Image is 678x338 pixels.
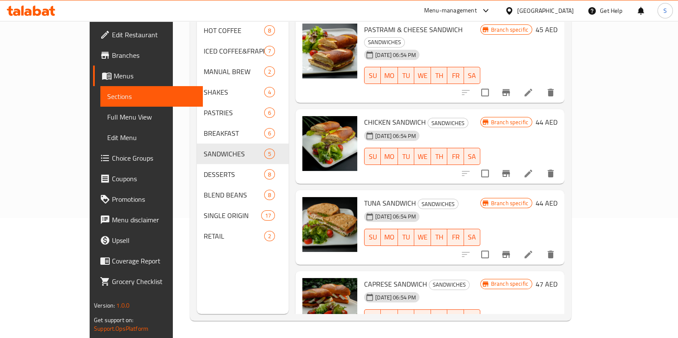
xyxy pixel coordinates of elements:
span: Branch specific [488,199,532,207]
div: DESSERTS [204,169,264,179]
span: WE [418,312,428,324]
h6: 47 AED [536,278,557,290]
span: SANDWICHES [428,118,468,128]
div: items [264,128,275,138]
h6: 44 AED [536,197,557,209]
div: items [264,87,275,97]
span: 2 [265,232,274,240]
div: PASTRIES6 [197,102,289,123]
div: SANDWICHES5 [197,144,289,164]
img: TUNA SANDWICH [302,197,357,252]
span: SU [368,312,377,324]
span: 6 [265,109,274,117]
span: SANDWICHES [204,149,264,159]
span: Coupons [112,173,196,184]
div: items [264,169,275,179]
span: TUNA SANDWICH [364,197,416,209]
span: HOT COFFEE [204,25,264,36]
span: FR [451,150,460,163]
span: Select to update [476,165,494,182]
div: RETAIL2 [197,226,289,246]
span: Edit Menu [107,132,196,143]
button: TU [398,309,414,326]
div: items [261,210,275,221]
span: SHAKES [204,87,264,97]
button: WE [414,67,431,84]
button: SA [464,67,480,84]
div: items [264,231,275,241]
span: 17 [262,212,274,220]
span: Branch specific [488,26,532,34]
span: SU [368,231,377,243]
a: Edit menu item [523,249,533,260]
span: MO [384,312,395,324]
span: PASTRIES [204,108,264,118]
button: SA [464,229,480,246]
div: SANDWICHES [429,280,470,290]
a: Menu disclaimer [93,209,203,230]
button: delete [540,244,561,265]
span: TH [434,231,444,243]
span: TU [401,69,411,82]
span: SA [467,312,477,324]
span: Version: [94,300,115,311]
span: TU [401,312,411,324]
a: Edit menu item [523,168,533,179]
span: BLEND BEANS [204,190,264,200]
button: SU [364,229,381,246]
a: Support.OpsPlatform [94,323,148,334]
span: Upsell [112,235,196,245]
button: TH [431,67,447,84]
button: MO [381,309,398,326]
span: SANDWICHES [418,199,458,209]
button: Branch-specific-item [496,163,516,184]
div: BREAKFAST [204,128,264,138]
span: FR [451,231,460,243]
button: TH [431,309,447,326]
span: Branches [112,50,196,60]
span: FR [451,312,460,324]
div: [GEOGRAPHIC_DATA] [517,6,574,15]
span: SA [467,231,477,243]
h6: 44 AED [536,116,557,128]
span: CAPRESE SANDWICH [364,278,427,290]
button: MO [381,229,398,246]
div: RETAIL [204,231,264,241]
a: Upsell [93,230,203,251]
button: WE [414,309,431,326]
span: PASTRAMI & CHEESE SANDWICH [364,23,463,36]
button: FR [447,229,464,246]
span: FR [451,69,460,82]
button: FR [447,309,464,326]
a: Edit menu item [523,87,533,98]
span: [DATE] 06:54 PM [372,293,419,302]
span: SANDWICHES [365,37,404,47]
button: WE [414,148,431,165]
span: CHICKEN SANDWICH [364,116,426,129]
a: Grocery Checklist [93,271,203,292]
button: MO [381,67,398,84]
span: 8 [265,27,274,35]
span: TH [434,312,444,324]
span: Select to update [476,245,494,263]
span: 4 [265,88,274,96]
button: SU [364,148,381,165]
div: BLEND BEANS8 [197,185,289,205]
span: TU [401,231,411,243]
span: Edit Restaurant [112,30,196,40]
span: Full Menu View [107,112,196,122]
div: items [264,190,275,200]
button: delete [540,82,561,103]
button: MO [381,148,398,165]
span: MO [384,231,395,243]
img: PASTRAMI & CHEESE SANDWICH [302,24,357,78]
span: SINGLE ORIGIN [204,210,261,221]
div: MANUAL BREW [204,66,264,77]
div: SINGLE ORIGIN17 [197,205,289,226]
span: 8 [265,170,274,179]
a: Menus [93,66,203,86]
a: Full Menu View [100,107,203,127]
